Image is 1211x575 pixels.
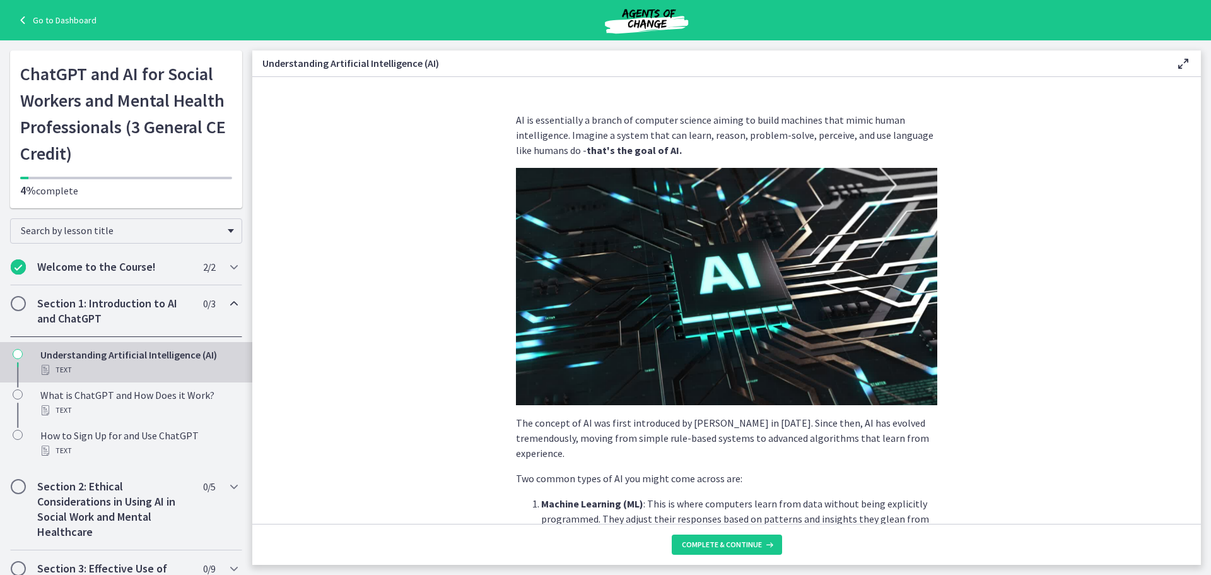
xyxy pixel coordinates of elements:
span: 0 / 3 [203,296,215,311]
h2: Welcome to the Course! [37,259,191,275]
div: Text [40,443,237,458]
span: 4% [20,183,36,198]
div: Text [40,403,237,418]
div: Search by lesson title [10,218,242,244]
span: Complete & continue [682,540,762,550]
div: Understanding Artificial Intelligence (AI) [40,347,237,377]
button: Complete & continue [672,535,782,555]
h2: Section 1: Introduction to AI and ChatGPT [37,296,191,326]
h1: ChatGPT and AI for Social Workers and Mental Health Professionals (3 General CE Credit) [20,61,232,167]
div: What is ChatGPT and How Does it Work? [40,388,237,418]
p: The concept of AI was first introduced by [PERSON_NAME] in [DATE]. Since then, AI has evolved tre... [516,415,937,461]
div: How to Sign Up for and Use ChatGPT [40,428,237,458]
h2: Section 2: Ethical Considerations in Using AI in Social Work and Mental Healthcare [37,479,191,540]
strong: that's the goal of AI. [587,144,682,157]
p: : This is where computers learn from data without being explicitly programmed. They adjust their ... [541,496,937,542]
div: Text [40,362,237,377]
img: Agents of Change [571,5,722,35]
p: Two common types of AI you might come across are: [516,471,937,486]
img: Black_Minimalist_Modern_AI_Robot_Presentation_%281%29.png [516,168,937,405]
h3: Understanding Artificial Intelligence (AI) [262,56,1155,71]
span: 0 / 5 [203,479,215,494]
p: AI is essentially a branch of computer science aiming to build machines that mimic human intellig... [516,112,937,158]
i: Completed [11,259,26,275]
p: complete [20,183,232,198]
span: 2 / 2 [203,259,215,275]
strong: Machine Learning (ML) [541,497,643,510]
a: Go to Dashboard [15,13,97,28]
span: Search by lesson title [21,224,221,237]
